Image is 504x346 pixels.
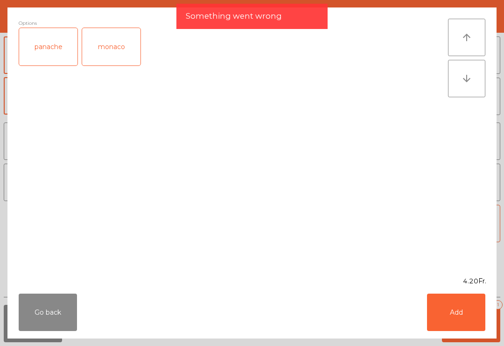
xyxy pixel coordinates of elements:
span: Options [19,19,37,28]
button: Add [427,294,485,331]
div: panache [19,28,77,65]
div: monaco [82,28,140,65]
div: 4.20Fr. [7,276,497,286]
button: arrow_downward [448,60,485,97]
button: Go back [19,294,77,331]
i: arrow_upward [461,32,472,43]
button: arrow_upward [448,19,485,56]
span: Something went wrong [186,10,282,22]
i: arrow_downward [461,73,472,84]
